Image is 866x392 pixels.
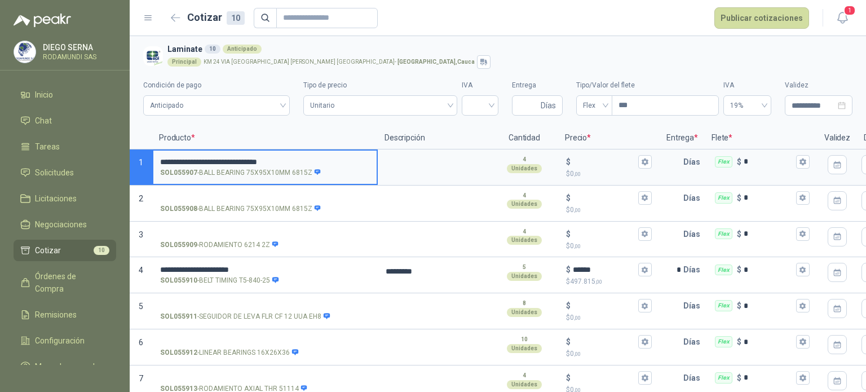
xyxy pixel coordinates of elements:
span: Inicio [35,89,53,101]
span: 0 [570,206,581,214]
div: 10 [227,11,245,25]
input: SOL055912-LINEAR BEARINGS 16X26X36 [160,338,370,346]
div: Unidades [507,236,542,245]
input: Flex $ [744,373,794,382]
h2: Cotizar [187,10,245,25]
p: Entrega [660,127,705,149]
p: Producto [152,127,378,149]
a: Cotizar10 [14,240,116,261]
p: $ [566,169,652,179]
span: Unitario [310,97,450,114]
input: $$0,00 [573,338,636,346]
div: Unidades [507,164,542,173]
span: 10 [94,246,109,255]
span: Días [541,96,556,115]
p: Días [683,187,705,209]
input: SOL055913-RODAMIENTO AXIAL THR 51114 [160,374,370,382]
span: 497.815 [570,278,602,285]
span: Remisiones [35,309,77,321]
input: $$0,00 [573,230,636,238]
a: Solicitudes [14,162,116,183]
button: Flex $ [796,191,810,205]
div: Flex [715,265,732,276]
p: Validez [818,127,857,149]
div: Flex [715,372,732,384]
span: Tareas [35,140,60,153]
label: IVA [723,80,771,91]
p: 4 [523,227,526,236]
strong: SOL055907 [160,168,197,178]
span: 3 [139,230,143,239]
p: $ [566,299,571,312]
input: SOL055907-BALL BEARING 75X95X10MM 6815Z [160,158,370,166]
p: $ [566,372,571,384]
p: Días [683,367,705,389]
button: $$0,00 [638,335,652,349]
button: Flex $ [796,227,810,241]
p: Días [683,331,705,353]
span: 4 [139,266,143,275]
span: Cotizar [35,244,61,257]
a: Negociaciones [14,214,116,235]
p: 10 [521,335,528,344]
div: Flex [715,300,732,311]
span: Chat [35,114,52,127]
span: 0 [570,170,581,178]
button: $$497.815,00 [638,263,652,276]
input: Flex $ [744,266,794,274]
div: Unidades [507,272,542,281]
a: Tareas [14,136,116,157]
div: Flex [715,192,732,204]
p: RODAMUNDI SAS [43,54,113,60]
input: Flex $ [744,193,794,202]
input: $$0,00 [573,302,636,310]
span: 0 [570,314,581,321]
span: ,00 [574,243,581,249]
p: 4 [523,191,526,200]
div: Flex [715,336,732,347]
div: Anticipado [223,45,262,54]
p: 4 [523,371,526,380]
span: Configuración [35,334,85,347]
h3: Laminate [167,43,848,55]
a: Órdenes de Compra [14,266,116,299]
span: Solicitudes [35,166,74,179]
strong: SOL055912 [160,347,197,358]
p: DIEGO SERNA [43,43,113,51]
a: Inicio [14,84,116,105]
span: ,00 [574,315,581,321]
p: Descripción [378,127,491,149]
label: Tipo de precio [303,80,457,91]
span: 1 [843,5,856,16]
button: Flex $ [796,371,810,385]
p: $ [566,312,652,323]
p: 8 [523,299,526,308]
span: 5 [139,302,143,311]
span: ,00 [595,279,602,285]
div: Unidades [507,308,542,317]
p: - RODAMIENTO 6214 2Z [160,240,279,250]
div: Flex [715,156,732,168]
span: Licitaciones [35,192,77,205]
span: 1 [139,158,143,167]
input: $$0,00 [573,157,636,166]
label: Tipo/Valor del flete [576,80,719,91]
p: $ [737,263,741,276]
input: SOL055911-SEGUIDOR DE LEVA FLR CF 12 UUA EH8 [160,302,370,310]
strong: SOL055910 [160,275,197,286]
input: SOL055910-BELT TIMING T5-840-25 [160,266,370,274]
p: $ [566,336,571,348]
span: ,00 [574,351,581,357]
button: $$0,00 [638,299,652,312]
p: $ [566,205,652,215]
button: Flex $ [796,335,810,349]
p: KM 24 VIA [GEOGRAPHIC_DATA] [PERSON_NAME] [GEOGRAPHIC_DATA] - [204,59,475,65]
p: Días [683,258,705,281]
span: Anticipado [150,97,283,114]
p: Días [683,223,705,245]
p: $ [737,156,741,168]
a: Chat [14,110,116,131]
p: Precio [558,127,660,149]
input: Flex $ [744,338,794,346]
div: Principal [167,58,201,67]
